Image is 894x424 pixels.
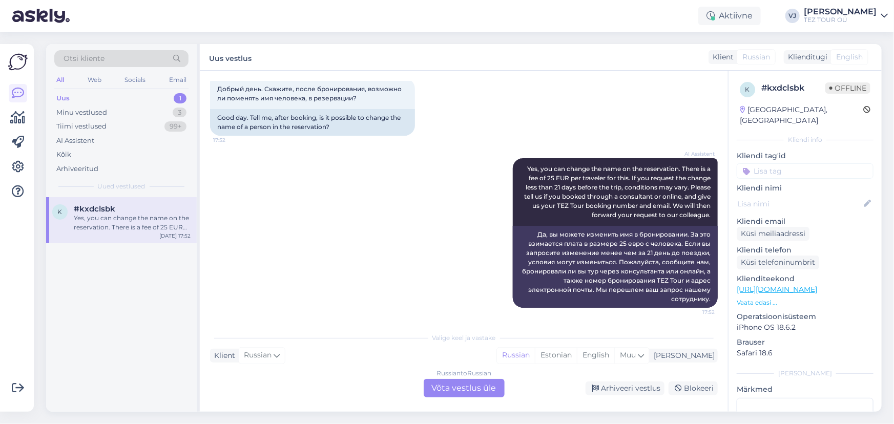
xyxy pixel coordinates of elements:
div: Да, вы можете изменить имя в бронировании. За это взимается плата в размере 25 евро с человека. Е... [513,226,718,308]
span: Russian [244,350,272,361]
p: Kliendi telefon [737,245,874,256]
a: [PERSON_NAME]TEZ TOUR OÜ [804,8,888,24]
div: [PERSON_NAME] [650,350,715,361]
label: Uus vestlus [209,50,252,64]
span: Добрый день. Скажите, после бронирования, возможно ли поменять имя человека, в резервации? [217,85,403,102]
div: Klient [709,52,734,62]
p: Vaata edasi ... [737,298,874,307]
div: Küsi meiliaadressi [737,227,809,241]
div: Küsi telefoninumbrit [737,256,819,269]
div: 1 [174,93,186,103]
div: VJ [785,9,800,23]
div: Yes, you can change the name on the reservation. There is a fee of 25 EUR per traveler for this. ... [74,214,191,232]
div: TEZ TOUR OÜ [804,16,877,24]
div: # kxdclsbk [761,82,825,94]
input: Lisa nimi [737,198,862,209]
div: [PERSON_NAME] [737,369,874,378]
p: Kliendi nimi [737,183,874,194]
div: 3 [173,108,186,118]
div: Klient [210,350,235,361]
p: Kliendi tag'id [737,151,874,161]
div: All [54,73,66,87]
span: #kxdclsbk [74,204,115,214]
p: Safari 18.6 [737,348,874,358]
div: [DATE] 17:52 [159,232,191,240]
div: Arhiveeritud [56,164,98,174]
div: Russian [497,348,535,363]
div: [PERSON_NAME] [804,8,877,16]
div: Blokeeri [669,381,718,395]
span: k [745,86,750,93]
span: 17:52 [676,308,715,316]
span: English [836,52,863,62]
div: Kõik [56,150,71,160]
span: k [58,208,63,216]
div: [GEOGRAPHIC_DATA], [GEOGRAPHIC_DATA] [740,104,863,126]
div: English [577,348,614,363]
div: Socials [122,73,148,87]
div: Good day. Tell me, after booking, is it possible to change the name of a person in the reservation? [210,109,415,136]
p: Operatsioonisüsteem [737,311,874,322]
img: Askly Logo [8,52,28,72]
span: Yes, you can change the name on the reservation. There is a fee of 25 EUR per traveler for this. ... [524,165,712,219]
div: Web [86,73,103,87]
span: Uued vestlused [98,182,145,191]
p: Märkmed [737,384,874,395]
div: Minu vestlused [56,108,107,118]
span: AI Assistent [676,150,715,158]
div: 99+ [164,121,186,132]
div: Kliendi info [737,135,874,144]
span: 17:52 [213,136,252,144]
p: Klienditeekond [737,273,874,284]
span: Offline [825,82,870,94]
span: Russian [742,52,770,62]
div: Valige keel ja vastake [210,333,718,343]
div: Klienditugi [784,52,827,62]
a: [URL][DOMAIN_NAME] [737,285,817,294]
p: iPhone OS 18.6.2 [737,322,874,333]
div: Email [167,73,189,87]
div: Aktiivne [698,7,761,25]
div: Arhiveeri vestlus [586,381,664,395]
p: Kliendi email [737,216,874,227]
span: Muu [620,350,636,359]
div: AI Assistent [56,136,94,146]
div: Tiimi vestlused [56,121,107,132]
div: Estonian [535,348,577,363]
input: Lisa tag [737,163,874,179]
div: Võta vestlus üle [424,379,505,397]
span: Otsi kliente [64,53,105,64]
div: Uus [56,93,70,103]
p: Brauser [737,337,874,348]
div: Russian to Russian [436,369,491,378]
